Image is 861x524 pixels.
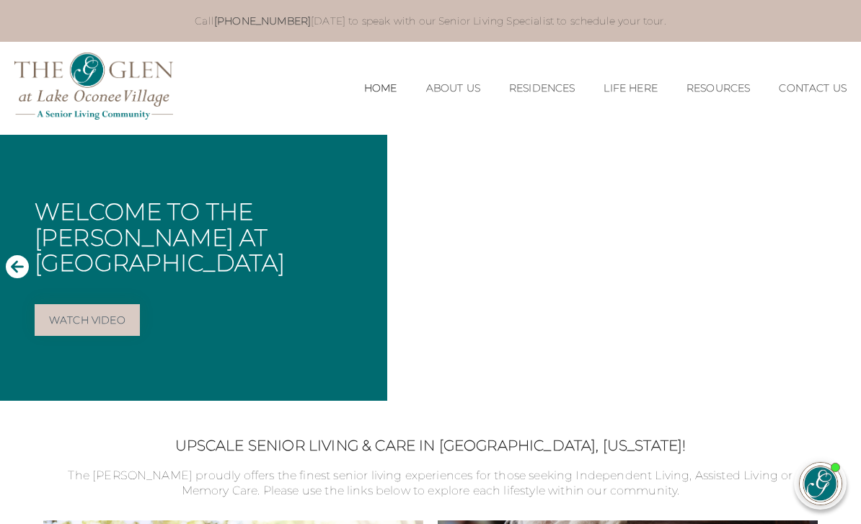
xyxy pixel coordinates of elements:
a: Contact Us [779,82,847,94]
p: Call [DATE] to speak with our Senior Living Specialist to schedule your tour. [58,14,804,27]
button: Next Slide [832,254,855,281]
h1: Welcome to The [PERSON_NAME] at [GEOGRAPHIC_DATA] [35,199,376,275]
a: Home [364,82,397,94]
a: Life Here [604,82,657,94]
img: The Glen Lake Oconee Home [14,53,173,120]
a: Resources [686,82,750,94]
img: avatar [800,463,842,505]
a: Watch Video [35,304,140,336]
button: Previous Slide [6,254,29,281]
a: About Us [426,82,480,94]
a: Residences [509,82,575,94]
h2: Upscale Senior Living & Care in [GEOGRAPHIC_DATA], [US_STATE]! [43,437,818,454]
iframe: Embedded Vimeo Video [387,135,861,401]
a: [PHONE_NUMBER] [214,14,311,27]
p: The [PERSON_NAME] proudly offers the finest senior living experiences for those seeking Independe... [43,469,818,499]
